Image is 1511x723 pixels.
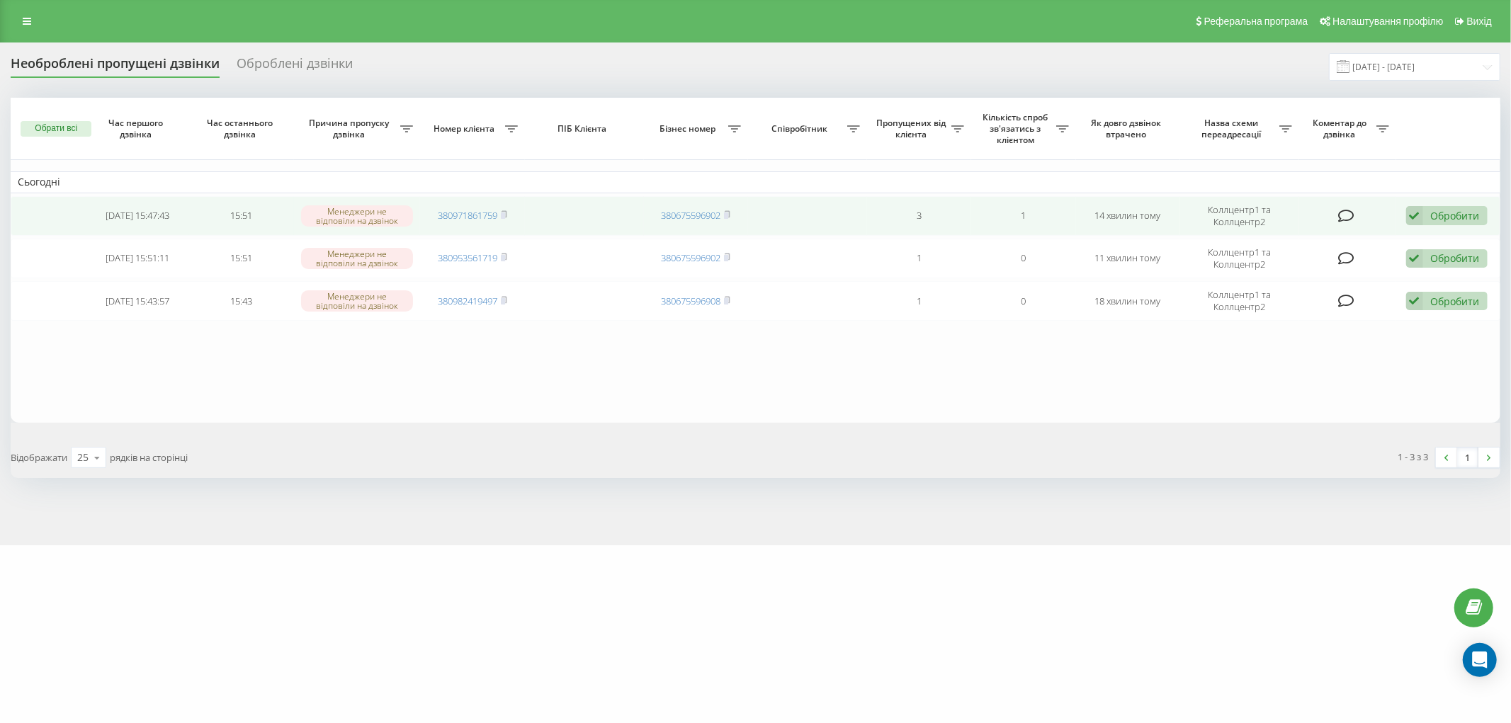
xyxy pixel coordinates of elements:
[661,251,720,264] a: 380675596902
[1076,281,1180,321] td: 18 хвилин тому
[1076,239,1180,278] td: 11 хвилин тому
[1467,16,1492,27] span: Вихід
[874,118,951,140] span: Пропущених від клієнта
[189,196,293,236] td: 15:51
[661,209,720,222] a: 380675596902
[189,239,293,278] td: 15:51
[438,295,497,307] a: 380982419497
[97,118,178,140] span: Час першого дзвінка
[971,196,1075,236] td: 1
[1332,16,1443,27] span: Налаштування профілю
[438,209,497,222] a: 380971861759
[978,112,1056,145] span: Кількість спроб зв'язатись з клієнтом
[1087,118,1168,140] span: Як довго дзвінок втрачено
[867,196,971,236] td: 3
[1180,196,1299,236] td: Коллцентр1 та Коллцентр2
[85,239,189,278] td: [DATE] 15:51:11
[301,290,413,312] div: Менеджери не відповіли на дзвінок
[427,123,504,135] span: Номер клієнта
[301,205,413,227] div: Менеджери не відповіли на дзвінок
[661,295,720,307] a: 380675596908
[651,123,728,135] span: Бізнес номер
[1431,295,1480,308] div: Обробити
[201,118,282,140] span: Час останнього дзвінка
[110,451,188,464] span: рядків на сторінці
[21,121,91,137] button: Обрати всі
[1431,209,1480,222] div: Обробити
[867,281,971,321] td: 1
[1306,118,1376,140] span: Коментар до дзвінка
[1463,643,1497,677] div: Open Intercom Messenger
[1187,118,1279,140] span: Назва схеми переадресації
[301,248,413,269] div: Менеджери не відповіли на дзвінок
[755,123,847,135] span: Співробітник
[1457,448,1478,467] a: 1
[77,450,89,465] div: 25
[189,281,293,321] td: 15:43
[867,239,971,278] td: 1
[1398,450,1429,464] div: 1 - 3 з 3
[11,451,67,464] span: Відображати
[1180,239,1299,278] td: Коллцентр1 та Коллцентр2
[1076,196,1180,236] td: 14 хвилин тому
[1180,281,1299,321] td: Коллцентр1 та Коллцентр2
[11,56,220,78] div: Необроблені пропущені дзвінки
[971,281,1075,321] td: 0
[537,123,631,135] span: ПІБ Клієнта
[85,281,189,321] td: [DATE] 15:43:57
[1204,16,1308,27] span: Реферальна програма
[301,118,401,140] span: Причина пропуску дзвінка
[971,239,1075,278] td: 0
[85,196,189,236] td: [DATE] 15:47:43
[237,56,353,78] div: Оброблені дзвінки
[1431,251,1480,265] div: Обробити
[11,171,1500,193] td: Сьогодні
[438,251,497,264] a: 380953561719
